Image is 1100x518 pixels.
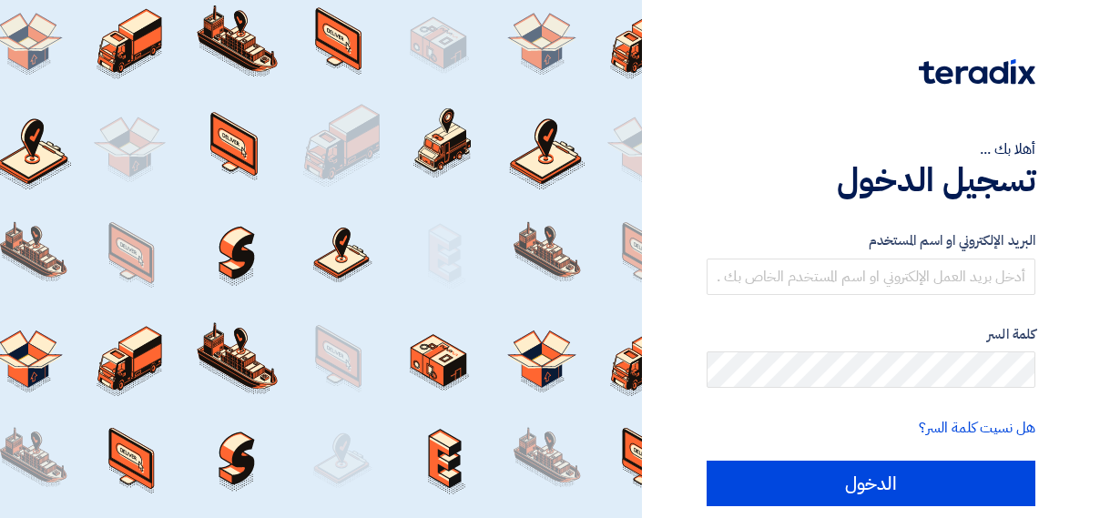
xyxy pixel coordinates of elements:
[707,160,1035,200] h1: تسجيل الدخول
[707,230,1035,251] label: البريد الإلكتروني او اسم المستخدم
[707,138,1035,160] div: أهلا بك ...
[707,461,1035,506] input: الدخول
[707,259,1035,295] input: أدخل بريد العمل الإلكتروني او اسم المستخدم الخاص بك ...
[919,59,1035,85] img: Teradix logo
[707,324,1035,345] label: كلمة السر
[919,417,1035,439] a: هل نسيت كلمة السر؟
